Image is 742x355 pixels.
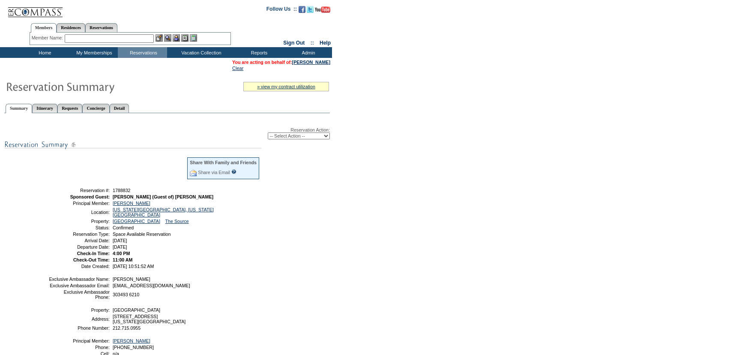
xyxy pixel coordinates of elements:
[113,219,160,224] a: [GEOGRAPHIC_DATA]
[48,207,110,217] td: Location:
[232,66,243,71] a: Clear
[48,345,110,350] td: Phone:
[198,170,230,175] a: Share via Email
[113,238,127,243] span: [DATE]
[113,307,160,313] span: [GEOGRAPHIC_DATA]
[57,23,85,32] a: Residences
[190,34,197,42] img: b_calculator.gif
[4,127,330,139] div: Reservation Action:
[173,34,180,42] img: Impersonate
[48,283,110,288] td: Exclusive Ambassador Email:
[113,338,150,343] a: [PERSON_NAME]
[48,277,110,282] td: Exclusive Ambassador Name:
[6,104,32,113] a: Summary
[48,264,110,269] td: Date Created:
[283,40,305,46] a: Sign Out
[299,6,305,13] img: Become our fan on Facebook
[190,160,257,165] div: Share With Family and Friends
[48,314,110,324] td: Address:
[232,60,330,65] span: You are acting on behalf of:
[113,244,127,250] span: [DATE]
[299,9,305,14] a: Become our fan on Facebook
[113,277,150,282] span: [PERSON_NAME]
[113,325,141,331] span: 212.715.0955
[32,104,57,113] a: Itinerary
[48,325,110,331] td: Phone Number:
[315,9,330,14] a: Subscribe to our YouTube Channel
[85,23,117,32] a: Reservations
[165,219,189,224] a: The Source
[113,201,150,206] a: [PERSON_NAME]
[48,338,110,343] td: Principal Member:
[57,104,82,113] a: Requests
[113,251,130,256] span: 4:00 PM
[266,5,297,15] td: Follow Us ::
[307,9,314,14] a: Follow us on Twitter
[181,34,188,42] img: Reservations
[231,169,236,174] input: What is this?
[113,292,139,297] span: 303493 6210
[113,232,171,237] span: Space Available Reservation
[48,307,110,313] td: Property:
[48,232,110,237] td: Reservation Type:
[307,6,314,13] img: Follow us on Twitter
[233,47,283,58] td: Reports
[113,264,154,269] span: [DATE] 10:51:52 AM
[69,47,118,58] td: My Memberships
[113,225,134,230] span: Confirmed
[48,289,110,300] td: Exclusive Ambassador Phone:
[73,257,110,262] strong: Check-Out Time:
[32,34,65,42] div: Member Name:
[315,6,330,13] img: Subscribe to our YouTube Channel
[4,139,261,150] img: subTtlResSummary.gif
[31,23,57,33] a: Members
[167,47,233,58] td: Vacation Collection
[113,257,132,262] span: 11:00 AM
[320,40,331,46] a: Help
[19,47,69,58] td: Home
[164,34,171,42] img: View
[113,345,154,350] span: [PHONE_NUMBER]
[156,34,163,42] img: b_edit.gif
[113,283,190,288] span: [EMAIL_ADDRESS][DOMAIN_NAME]
[113,194,213,199] span: [PERSON_NAME] (Guest of) [PERSON_NAME]
[6,78,177,95] img: Reservaton Summary
[283,47,332,58] td: Admin
[82,104,109,113] a: Concierge
[48,201,110,206] td: Principal Member:
[118,47,167,58] td: Reservations
[257,84,315,89] a: » view my contract utilization
[48,225,110,230] td: Status:
[77,251,110,256] strong: Check-In Time:
[48,188,110,193] td: Reservation #:
[113,207,214,217] a: [US_STATE][GEOGRAPHIC_DATA], [US_STATE][GEOGRAPHIC_DATA]
[113,314,185,324] span: [STREET_ADDRESS] [US_STATE][GEOGRAPHIC_DATA]
[70,194,110,199] strong: Sponsored Guest:
[48,219,110,224] td: Property:
[113,188,131,193] span: 1788832
[48,244,110,250] td: Departure Date:
[110,104,129,113] a: Detail
[292,60,330,65] a: [PERSON_NAME]
[48,238,110,243] td: Arrival Date:
[311,40,314,46] span: ::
